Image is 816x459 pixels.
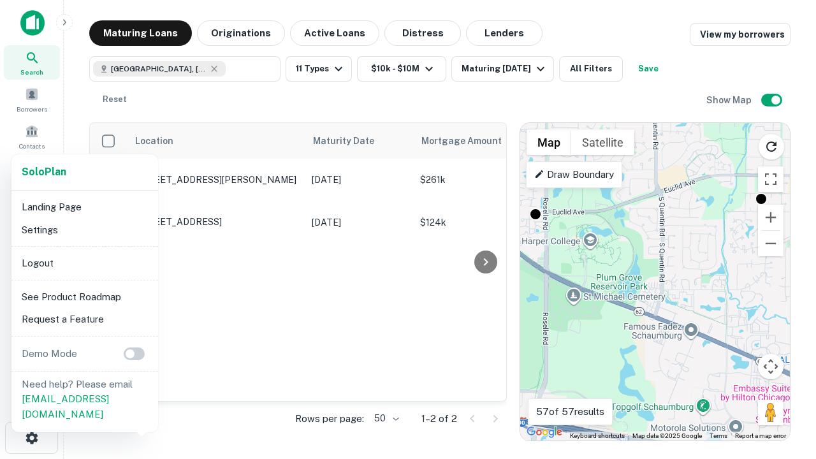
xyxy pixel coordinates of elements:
p: Demo Mode [17,346,82,361]
li: Logout [17,252,153,275]
li: Request a Feature [17,308,153,331]
li: Settings [17,219,153,242]
li: See Product Roadmap [17,286,153,309]
strong: Solo Plan [22,166,66,178]
li: Landing Page [17,196,153,219]
p: Need help? Please email [22,377,148,422]
a: [EMAIL_ADDRESS][DOMAIN_NAME] [22,393,109,419]
a: SoloPlan [22,164,66,180]
iframe: Chat Widget [752,316,816,377]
